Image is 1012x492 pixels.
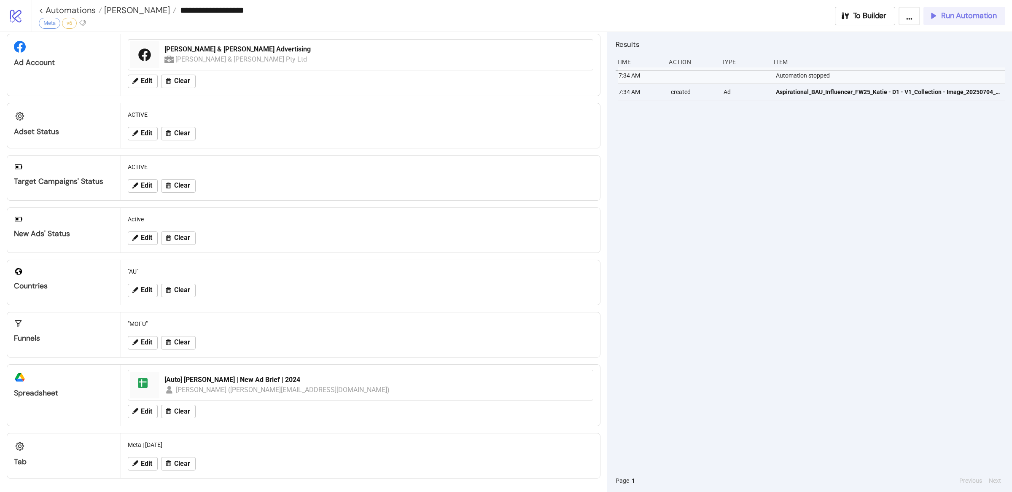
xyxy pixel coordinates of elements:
[721,54,767,70] div: Type
[141,408,152,415] span: Edit
[174,182,190,189] span: Clear
[62,18,77,29] div: v6
[616,54,662,70] div: Time
[899,7,920,25] button: ...
[164,375,588,384] div: [Auto] [PERSON_NAME] | New Ad Brief | 2024
[14,388,114,398] div: Spreadsheet
[941,11,997,21] span: Run Automation
[161,179,196,193] button: Clear
[616,476,629,485] span: Page
[773,54,1005,70] div: Item
[124,437,597,453] div: Meta | [DATE]
[141,460,152,468] span: Edit
[141,129,152,137] span: Edit
[14,177,114,186] div: Target Campaigns' Status
[39,18,60,29] div: Meta
[161,457,196,470] button: Clear
[986,476,1004,485] button: Next
[124,316,597,332] div: "MOFU"
[957,476,985,485] button: Previous
[14,229,114,239] div: New Ads' Status
[128,405,158,418] button: Edit
[174,234,190,242] span: Clear
[618,84,664,100] div: 7:34 AM
[629,476,638,485] button: 1
[128,336,158,350] button: Edit
[174,286,190,294] span: Clear
[835,7,896,25] button: To Builder
[161,127,196,140] button: Clear
[853,11,887,21] span: To Builder
[124,107,597,123] div: ACTIVE
[161,284,196,297] button: Clear
[141,286,152,294] span: Edit
[141,77,152,85] span: Edit
[776,87,1001,97] span: Aspirational_BAU_Influencer_FW25_Katie - D1 - V1_Collection - Image_20250704_AU
[670,84,716,100] div: created
[14,457,114,467] div: Tab
[128,75,158,88] button: Edit
[124,159,597,175] div: ACTIVE
[14,281,114,291] div: Countries
[668,54,714,70] div: Action
[102,6,176,14] a: [PERSON_NAME]
[161,75,196,88] button: Clear
[102,5,170,16] span: [PERSON_NAME]
[39,6,102,14] a: < Automations
[176,384,390,395] div: [PERSON_NAME] ([PERSON_NAME][EMAIL_ADDRESS][DOMAIN_NAME])
[174,77,190,85] span: Clear
[174,339,190,346] span: Clear
[128,284,158,297] button: Edit
[161,231,196,245] button: Clear
[124,263,597,280] div: "AU"
[141,234,152,242] span: Edit
[174,408,190,415] span: Clear
[14,127,114,137] div: Adset Status
[14,58,114,67] div: Ad Account
[124,211,597,227] div: Active
[14,333,114,343] div: Funnels
[164,45,588,54] div: [PERSON_NAME] & [PERSON_NAME] Advertising
[618,67,664,83] div: 7:34 AM
[128,457,158,470] button: Edit
[616,39,1005,50] h2: Results
[174,460,190,468] span: Clear
[141,182,152,189] span: Edit
[923,7,1005,25] button: Run Automation
[128,231,158,245] button: Edit
[128,127,158,140] button: Edit
[161,405,196,418] button: Clear
[775,67,1007,83] div: Automation stopped
[175,54,308,65] div: [PERSON_NAME] & [PERSON_NAME] Pty Ltd
[141,339,152,346] span: Edit
[723,84,769,100] div: Ad
[161,336,196,350] button: Clear
[174,129,190,137] span: Clear
[776,84,1001,100] a: Aspirational_BAU_Influencer_FW25_Katie - D1 - V1_Collection - Image_20250704_AU
[128,179,158,193] button: Edit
